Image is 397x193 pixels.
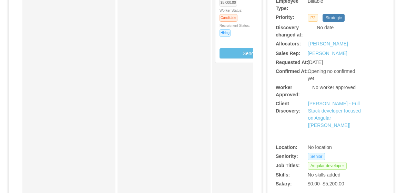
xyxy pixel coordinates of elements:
b: Priority: [276,14,294,20]
span: Recruitment Status: [220,24,250,35]
span: No skills added [308,172,340,178]
b: Confirmed At: [276,68,308,74]
span: [DATE] [308,60,323,65]
b: Location: [276,144,297,150]
span: Worker Status: [220,9,242,20]
span: No worker approved [312,85,356,90]
b: Worker Approved: [276,85,300,97]
b: Discovery changed at: [276,25,303,37]
b: Sales Rep: [276,51,301,56]
b: Seniority: [276,153,298,159]
span: Angular developer [308,162,347,170]
b: Salary: [276,181,292,186]
span: Candidate [220,14,237,22]
span: Strategic [323,14,344,22]
span: Senior [308,153,325,160]
b: Allocators: [276,41,301,46]
span: No date [317,25,334,30]
a: [PERSON_NAME] - Full Stack developer focused on Angular [[PERSON_NAME]] [308,101,361,128]
b: Client Discovery: [276,101,301,114]
span: $0.00 - $5,200.00 [308,181,344,186]
div: No location [308,144,363,151]
b: Job Titles: [276,163,300,168]
b: Requested At: [276,60,308,65]
a: [PERSON_NAME] [308,51,347,56]
button: Send to sales [220,48,295,58]
span: Opening no confirmed yet [308,68,355,81]
span: Hiring [220,29,231,37]
a: [PERSON_NAME] [308,40,348,47]
b: Skills: [276,172,290,178]
span: P2 [308,14,318,22]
